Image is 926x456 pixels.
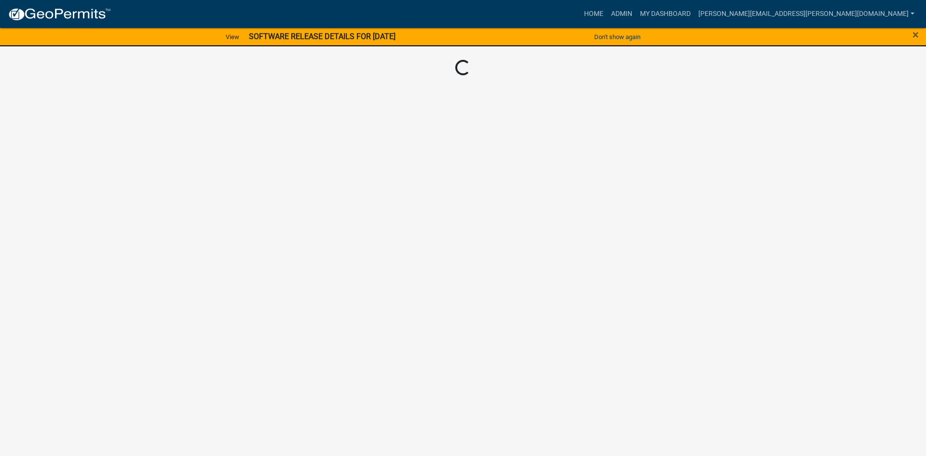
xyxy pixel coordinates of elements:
a: Admin [607,5,636,23]
a: My Dashboard [636,5,694,23]
button: Close [912,29,919,41]
button: Don't show again [590,29,644,45]
strong: SOFTWARE RELEASE DETAILS FOR [DATE] [249,32,395,41]
a: [PERSON_NAME][EMAIL_ADDRESS][PERSON_NAME][DOMAIN_NAME] [694,5,918,23]
a: View [222,29,243,45]
span: × [912,28,919,41]
a: Home [580,5,607,23]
